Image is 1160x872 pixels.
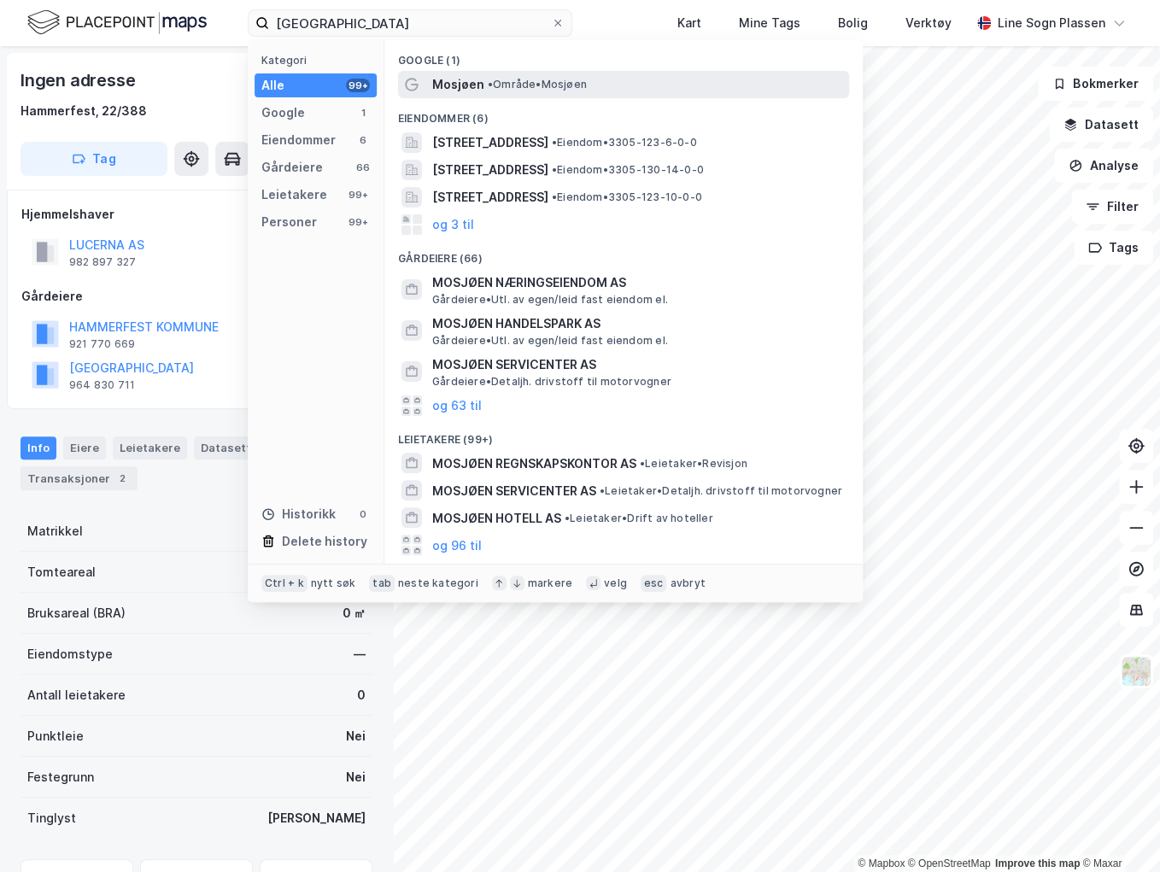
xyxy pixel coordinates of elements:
[69,255,136,269] div: 982 897 327
[261,102,305,123] div: Google
[69,337,135,351] div: 921 770 669
[261,504,336,524] div: Historikk
[21,204,372,225] div: Hjemmelshaver
[261,130,336,150] div: Eiendommer
[432,313,842,334] span: MOSJØEN HANDELSPARK AS
[113,436,187,459] div: Leietakere
[261,157,323,178] div: Gårdeiere
[1120,655,1152,688] img: Z
[27,521,83,541] div: Matrikkel
[432,395,482,416] button: og 63 til
[21,101,147,121] div: Hammerfest, 22/388
[600,484,605,497] span: •
[528,576,572,590] div: markere
[1074,231,1153,265] button: Tags
[432,160,548,180] span: [STREET_ADDRESS]
[282,531,367,552] div: Delete history
[432,481,596,501] span: MOSJØEN SERVICENTER AS
[354,644,366,664] div: —
[1075,790,1160,872] div: Kontrollprogram for chat
[346,767,366,787] div: Nei
[677,13,701,33] div: Kart
[488,78,587,91] span: Område • Mosjøen
[739,13,800,33] div: Mine Tags
[384,419,863,450] div: Leietakere (99+)
[432,74,484,95] span: Mosjøen
[641,575,667,592] div: esc
[21,142,167,176] button: Tag
[552,190,557,203] span: •
[432,132,548,153] span: [STREET_ADDRESS]
[27,685,126,705] div: Antall leietakere
[670,576,705,590] div: avbryt
[194,436,258,459] div: Datasett
[27,726,84,746] div: Punktleie
[1075,790,1160,872] iframe: Chat Widget
[565,512,570,524] span: •
[600,484,842,498] span: Leietaker • Detaljh. drivstoff til motorvogner
[356,161,370,174] div: 66
[998,13,1105,33] div: Line Sogn Plassen
[640,457,747,471] span: Leietaker • Revisjon
[269,10,551,36] input: Søk på adresse, matrikkel, gårdeiere, leietakere eller personer
[346,188,370,202] div: 99+
[27,562,96,582] div: Tomteareal
[432,293,668,307] span: Gårdeiere • Utl. av egen/leid fast eiendom el.
[432,535,482,555] button: og 96 til
[432,354,842,375] span: MOSJØEN SERVICENTER AS
[346,215,370,229] div: 99+
[384,40,863,71] div: Google (1)
[346,79,370,92] div: 99+
[261,184,327,205] div: Leietakere
[905,13,952,33] div: Verktøy
[565,512,713,525] span: Leietaker • Drift av hoteller
[432,508,561,529] span: MOSJØEN HOTELL AS
[21,67,138,94] div: Ingen adresse
[858,857,905,869] a: Mapbox
[356,106,370,120] div: 1
[346,726,366,746] div: Nei
[552,163,557,176] span: •
[432,214,474,235] button: og 3 til
[432,454,636,474] span: MOSJØEN REGNSKAPSKONTOR AS
[1071,190,1153,224] button: Filter
[1038,67,1153,101] button: Bokmerker
[27,603,126,623] div: Bruksareal (BRA)
[552,163,704,177] span: Eiendom • 3305-130-14-0-0
[1054,149,1153,183] button: Analyse
[432,272,842,293] span: MOSJØEN NÆRINGSEIENDOM AS
[488,78,493,91] span: •
[432,334,668,348] span: Gårdeiere • Utl. av egen/leid fast eiendom el.
[63,436,106,459] div: Eiere
[604,576,627,590] div: velg
[261,575,308,592] div: Ctrl + k
[261,75,284,96] div: Alle
[27,808,76,828] div: Tinglyst
[114,470,131,487] div: 2
[21,466,138,490] div: Transaksjoner
[261,54,377,67] div: Kategori
[552,136,557,149] span: •
[995,857,1080,869] a: Improve this map
[384,238,863,269] div: Gårdeiere (66)
[369,575,395,592] div: tab
[432,375,671,389] span: Gårdeiere • Detaljh. drivstoff til motorvogner
[261,212,317,232] div: Personer
[27,767,94,787] div: Festegrunn
[343,603,366,623] div: 0 ㎡
[357,685,366,705] div: 0
[27,8,207,38] img: logo.f888ab2527a4732fd821a326f86c7f29.svg
[384,559,863,589] div: Personer (99+)
[21,286,372,307] div: Gårdeiere
[640,457,645,470] span: •
[1049,108,1153,142] button: Datasett
[21,436,56,459] div: Info
[356,507,370,521] div: 0
[384,98,863,129] div: Eiendommer (6)
[356,133,370,147] div: 6
[552,190,702,204] span: Eiendom • 3305-123-10-0-0
[908,857,991,869] a: OpenStreetMap
[398,576,478,590] div: neste kategori
[552,136,697,149] span: Eiendom • 3305-123-6-0-0
[838,13,868,33] div: Bolig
